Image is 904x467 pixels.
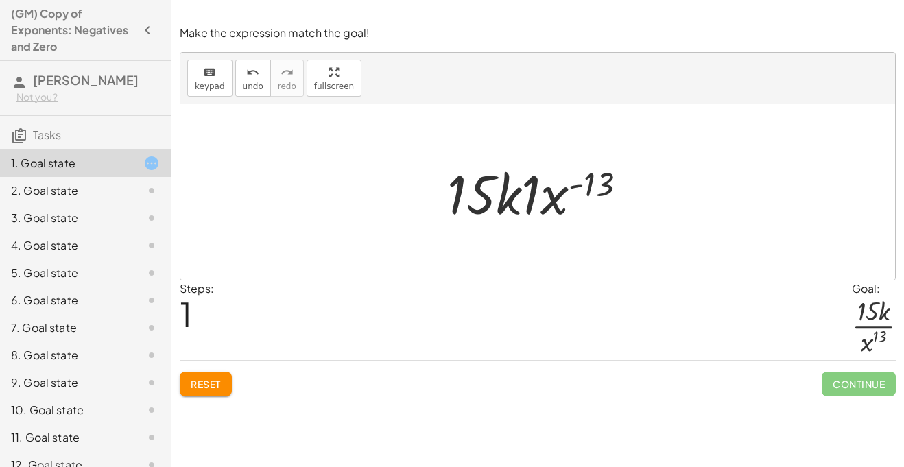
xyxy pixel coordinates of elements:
[143,155,160,171] i: Task started.
[11,182,121,199] div: 2. Goal state
[33,128,61,142] span: Tasks
[180,25,896,41] p: Make the expression match the goal!
[180,293,192,335] span: 1
[195,82,225,91] span: keypad
[143,265,160,281] i: Task not started.
[11,402,121,418] div: 10. Goal state
[852,280,896,297] div: Goal:
[143,347,160,363] i: Task not started.
[203,64,216,81] i: keyboard
[11,237,121,254] div: 4. Goal state
[11,210,121,226] div: 3. Goal state
[307,60,361,97] button: fullscreen
[180,281,214,296] label: Steps:
[143,429,160,446] i: Task not started.
[143,237,160,254] i: Task not started.
[180,372,232,396] button: Reset
[243,82,263,91] span: undo
[281,64,294,81] i: redo
[143,320,160,336] i: Task not started.
[143,292,160,309] i: Task not started.
[314,82,354,91] span: fullscreen
[187,60,233,97] button: keyboardkeypad
[270,60,304,97] button: redoredo
[11,374,121,391] div: 9. Goal state
[11,320,121,336] div: 7. Goal state
[143,210,160,226] i: Task not started.
[143,182,160,199] i: Task not started.
[143,374,160,391] i: Task not started.
[11,429,121,446] div: 11. Goal state
[33,72,139,88] span: [PERSON_NAME]
[11,292,121,309] div: 6. Goal state
[235,60,271,97] button: undoundo
[16,91,160,104] div: Not you?
[11,347,121,363] div: 8. Goal state
[191,378,221,390] span: Reset
[246,64,259,81] i: undo
[11,5,135,55] h4: (GM) Copy of Exponents: Negatives and Zero
[11,155,121,171] div: 1. Goal state
[11,265,121,281] div: 5. Goal state
[143,402,160,418] i: Task not started.
[278,82,296,91] span: redo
